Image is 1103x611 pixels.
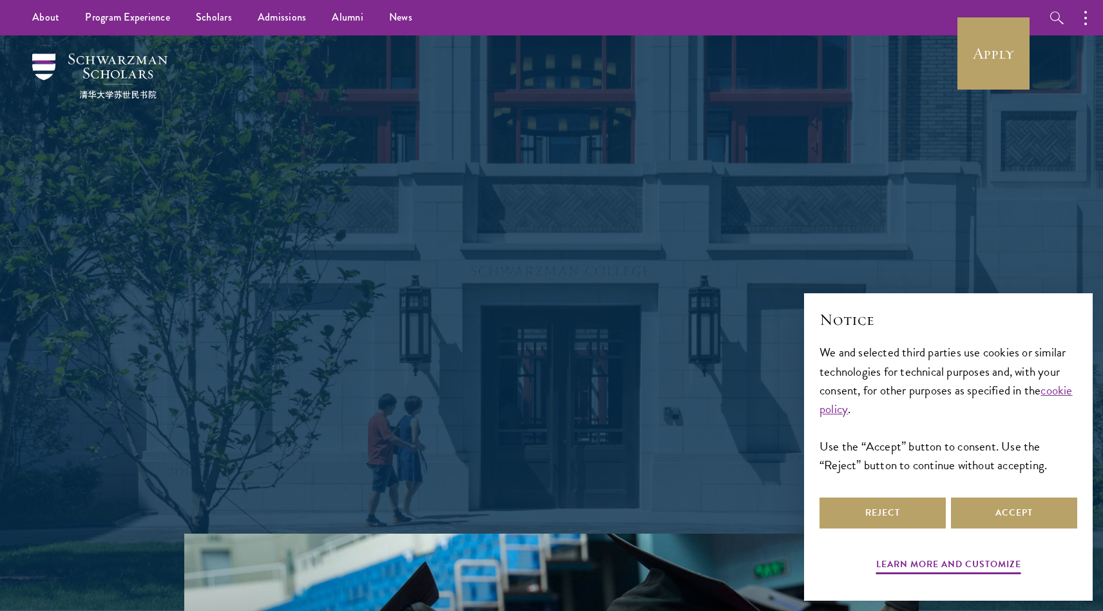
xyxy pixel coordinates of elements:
a: cookie policy [820,381,1073,418]
button: Learn more and customize [876,556,1021,576]
h2: Notice [820,309,1077,331]
img: Schwarzman Scholars [32,53,168,99]
button: Accept [951,498,1077,529]
div: We and selected third parties use cookies or similar technologies for technical purposes and, wit... [820,343,1077,474]
button: Reject [820,498,946,529]
a: Apply [957,17,1030,90]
